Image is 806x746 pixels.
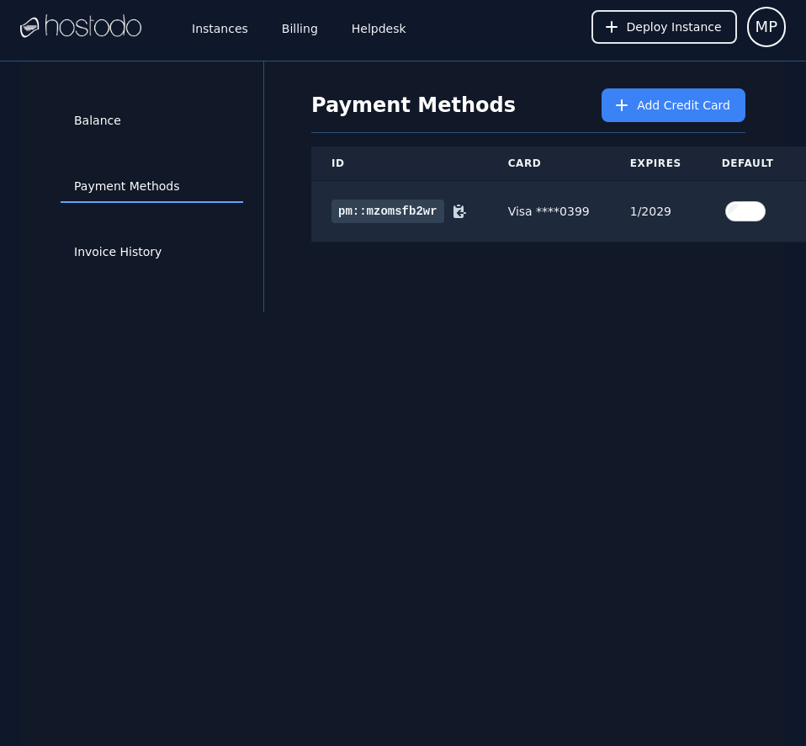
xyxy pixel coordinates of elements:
td: 1/2029 [610,181,702,242]
th: ID [311,147,488,181]
h1: Payment Methods [311,92,516,119]
button: User menu [747,7,786,47]
a: Balance [61,105,243,137]
span: Deploy Instance [627,19,722,35]
th: Default [702,147,794,181]
span: Add Credit Card [637,97,730,114]
img: Logo [20,14,141,40]
th: Card [488,147,610,181]
span: MP [756,15,777,39]
button: Deploy Instance [591,10,737,44]
a: Invoice History [61,237,243,269]
span: pm::mzomsfb2wr [331,200,444,223]
th: Expires [610,147,702,181]
button: Add Credit Card [602,88,745,122]
a: Payment Methods [61,171,243,203]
